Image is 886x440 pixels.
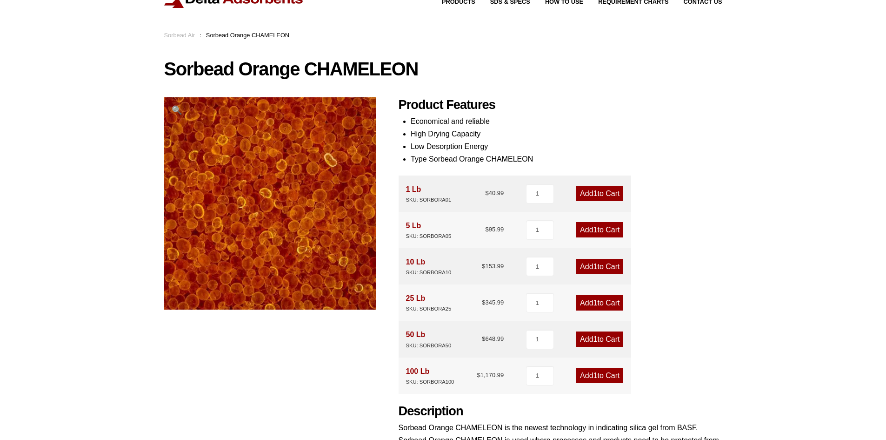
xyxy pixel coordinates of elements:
[576,332,623,347] a: Add1to Cart
[593,226,598,234] span: 1
[164,59,722,79] h1: Sorbead Orange CHAMELEON
[406,183,452,204] div: 1 Lb
[482,299,485,306] span: $
[411,153,722,165] li: Type Sorbead Orange CHAMELEON
[411,115,722,128] li: Economical and reliable
[485,190,488,196] span: $
[482,299,504,306] bdi: 345.99
[593,335,598,343] span: 1
[485,226,504,233] bdi: 95.99
[164,32,195,39] a: Sorbead Air
[593,299,598,307] span: 1
[593,372,598,379] span: 1
[593,190,598,197] span: 1
[576,186,623,201] a: Add1to Cart
[406,196,452,204] div: SKU: SORBORA01
[576,295,623,311] a: Add1to Cart
[482,335,504,342] bdi: 648.99
[164,97,190,123] a: View full-screen image gallery
[399,97,722,113] h2: Product Features
[485,190,504,196] bdi: 40.99
[477,372,504,379] bdi: 1,170.99
[576,259,623,274] a: Add1to Cart
[200,32,201,39] span: :
[576,368,623,383] a: Add1to Cart
[406,292,452,313] div: 25 Lb
[206,32,289,39] span: Sorbead Orange CHAMELEON
[576,222,623,237] a: Add1to Cart
[406,268,452,277] div: SKU: SORBORA10
[477,372,480,379] span: $
[411,140,722,153] li: Low Desorption Energy
[406,341,452,350] div: SKU: SORBORA50
[406,378,454,386] div: SKU: SORBORA100
[482,335,485,342] span: $
[399,404,722,419] h2: Description
[406,305,452,313] div: SKU: SORBORA25
[406,219,452,241] div: 5 Lb
[172,105,182,115] span: 🔍
[485,226,488,233] span: $
[406,256,452,277] div: 10 Lb
[406,232,452,241] div: SKU: SORBORA05
[593,263,598,271] span: 1
[406,328,452,350] div: 50 Lb
[482,263,485,270] span: $
[406,365,454,386] div: 100 Lb
[411,128,722,140] li: High Drying Capacity
[482,263,504,270] bdi: 153.99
